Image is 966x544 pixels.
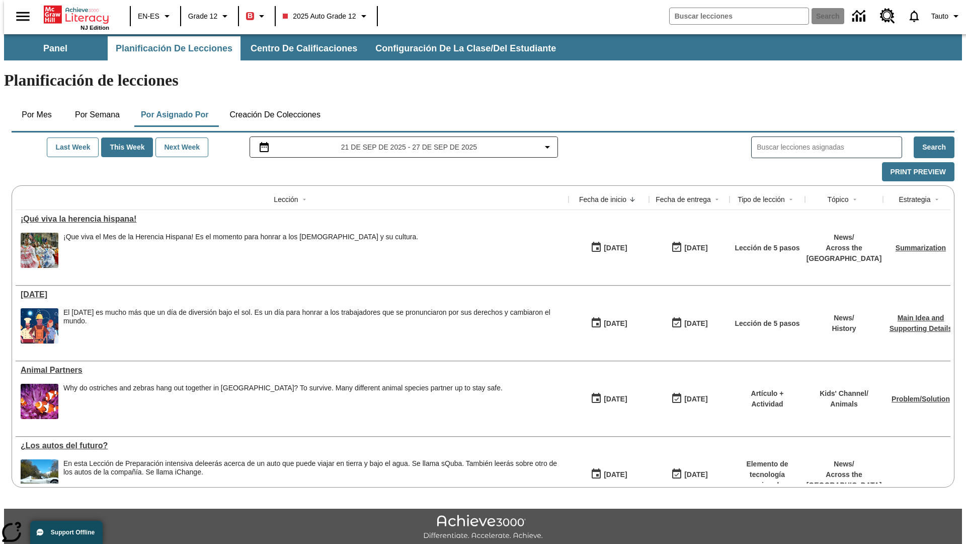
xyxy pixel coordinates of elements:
span: 21 de sep de 2025 - 27 de sep de 2025 [341,142,477,153]
div: [DATE] [604,468,627,481]
div: Fecha de entrega [656,194,711,205]
div: [DATE] [604,317,627,330]
svg: Collapse Date Range Filter [541,141,553,153]
div: [DATE] [684,468,707,481]
a: Animal Partners, Lessons [21,366,563,375]
img: High-tech automobile treading water. [21,459,58,495]
button: Planificación de lecciones [108,36,240,60]
div: En esta Lección de Preparación intensiva de leerás acerca de un auto que puede viajar en tierra y... [63,459,563,495]
button: 09/15/25: Primer día en que estuvo disponible la lección [587,238,630,257]
button: Creación de colecciones [221,103,329,127]
div: [DATE] [684,242,707,254]
div: Animal Partners [21,366,563,375]
button: Seleccione el intervalo de fechas opción del menú [254,141,554,153]
span: Tauto [931,11,948,22]
button: Search [914,137,954,158]
button: Next Week [155,138,208,157]
div: [DATE] [604,242,627,254]
p: Elemento de tecnología mejorada [735,459,800,491]
a: Main Idea and Supporting Details [890,314,952,332]
p: Across the [GEOGRAPHIC_DATA] [807,243,882,264]
div: El Día del Trabajo es mucho más que un día de diversión bajo el sol. Es un día para honrar a los ... [63,308,563,344]
a: Centro de recursos, Se abrirá en una pestaña nueva. [874,3,901,30]
div: El [DATE] es mucho más que un día de diversión bajo el sol. Es un día para honrar a los trabajado... [63,308,563,325]
button: Class: 2025 Auto Grade 12, Selecciona una clase [279,7,373,25]
p: Lección de 5 pasos [735,318,799,329]
span: Planificación de lecciones [116,43,232,54]
button: Boost El color de la clase es rojo. Cambiar el color de la clase. [242,7,272,25]
img: A banner with a blue background shows an illustrated row of diverse men and women dressed in clot... [21,308,58,344]
testabrev: leerás acerca de un auto que puede viajar en tierra y bajo el agua. Se llama sQuba. También leerá... [63,459,557,476]
a: Día del Trabajo, Lessons [21,290,563,299]
button: Por mes [12,103,62,127]
div: ¡Qué viva la herencia hispana! [21,215,563,224]
div: Estrategia [899,194,930,205]
button: 06/30/26: Último día en que podrá accederse la lección [668,389,711,409]
span: B [248,10,253,22]
input: Buscar lecciones asignadas [757,140,902,155]
div: Why do ostriches and zebras hang out together in Africa? To survive. Many different animal specie... [63,384,503,419]
div: Fecha de inicio [579,194,626,205]
p: Artículo + Actividad [735,388,800,410]
p: News / [807,232,882,243]
div: Subbarra de navegación [4,34,962,60]
span: NJ Edition [80,25,109,31]
button: Last Week [47,138,99,157]
h1: Planificación de lecciones [4,71,962,90]
div: Why do ostriches and zebras hang out together in [GEOGRAPHIC_DATA]? To survive. Many different an... [63,384,503,392]
button: This Week [101,138,153,157]
a: Summarization [896,244,946,252]
p: Lección de 5 pasos [735,243,799,253]
span: Support Offline [51,529,95,536]
a: Centro de información [846,3,874,30]
button: Configuración de la clase/del estudiante [367,36,564,60]
button: 08/01/26: Último día en que podrá accederse la lección [668,465,711,484]
div: [DATE] [684,393,707,405]
button: Sort [849,193,861,206]
img: Achieve3000 Differentiate Accelerate Achieve [423,515,543,540]
p: History [832,323,856,334]
button: Por semana [67,103,128,127]
img: Three clownfish swim around a purple anemone. [21,384,58,419]
button: Grado: Grade 12, Elige un grado [184,7,235,25]
div: Tipo de lección [738,194,785,205]
button: Perfil/Configuración [927,7,966,25]
a: ¿Los autos del futuro? , Lessons [21,441,563,450]
button: Sort [298,193,310,206]
div: Subbarra de navegación [4,36,565,60]
button: Support Offline [30,521,103,544]
a: Portada [44,5,109,25]
button: Centro de calificaciones [243,36,365,60]
div: ¡Que viva el Mes de la Herencia Hispana! Es el momento para honrar a los [DEMOGRAPHIC_DATA] y su ... [63,233,418,241]
button: Language: EN-ES, Selecciona un idioma [134,7,177,25]
span: Panel [43,43,67,54]
div: Tópico [827,194,848,205]
button: 09/21/25: Último día en que podrá accederse la lección [668,238,711,257]
button: 06/30/26: Último día en que podrá accederse la lección [668,314,711,333]
p: News / [807,459,882,469]
button: Sort [626,193,638,206]
input: search field [670,8,809,24]
div: [DATE] [604,393,627,405]
div: ¿Los autos del futuro? [21,441,563,450]
p: News / [832,313,856,323]
button: Print Preview [882,162,954,182]
button: 07/23/25: Primer día en que estuvo disponible la lección [587,314,630,333]
span: Grade 12 [188,11,217,22]
div: En esta Lección de Preparación intensiva de [63,459,563,477]
span: 2025 Auto Grade 12 [283,11,356,22]
div: ¡Que viva el Mes de la Herencia Hispana! Es el momento para honrar a los hispanoamericanos y su c... [63,233,418,268]
div: Día del Trabajo [21,290,563,299]
button: 07/07/25: Primer día en que estuvo disponible la lección [587,389,630,409]
a: Notificaciones [901,3,927,29]
div: Portada [44,4,109,31]
div: [DATE] [684,317,707,330]
button: Sort [785,193,797,206]
span: Centro de calificaciones [251,43,357,54]
span: Configuración de la clase/del estudiante [375,43,556,54]
button: Abrir el menú lateral [8,2,38,31]
button: Sort [931,193,943,206]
